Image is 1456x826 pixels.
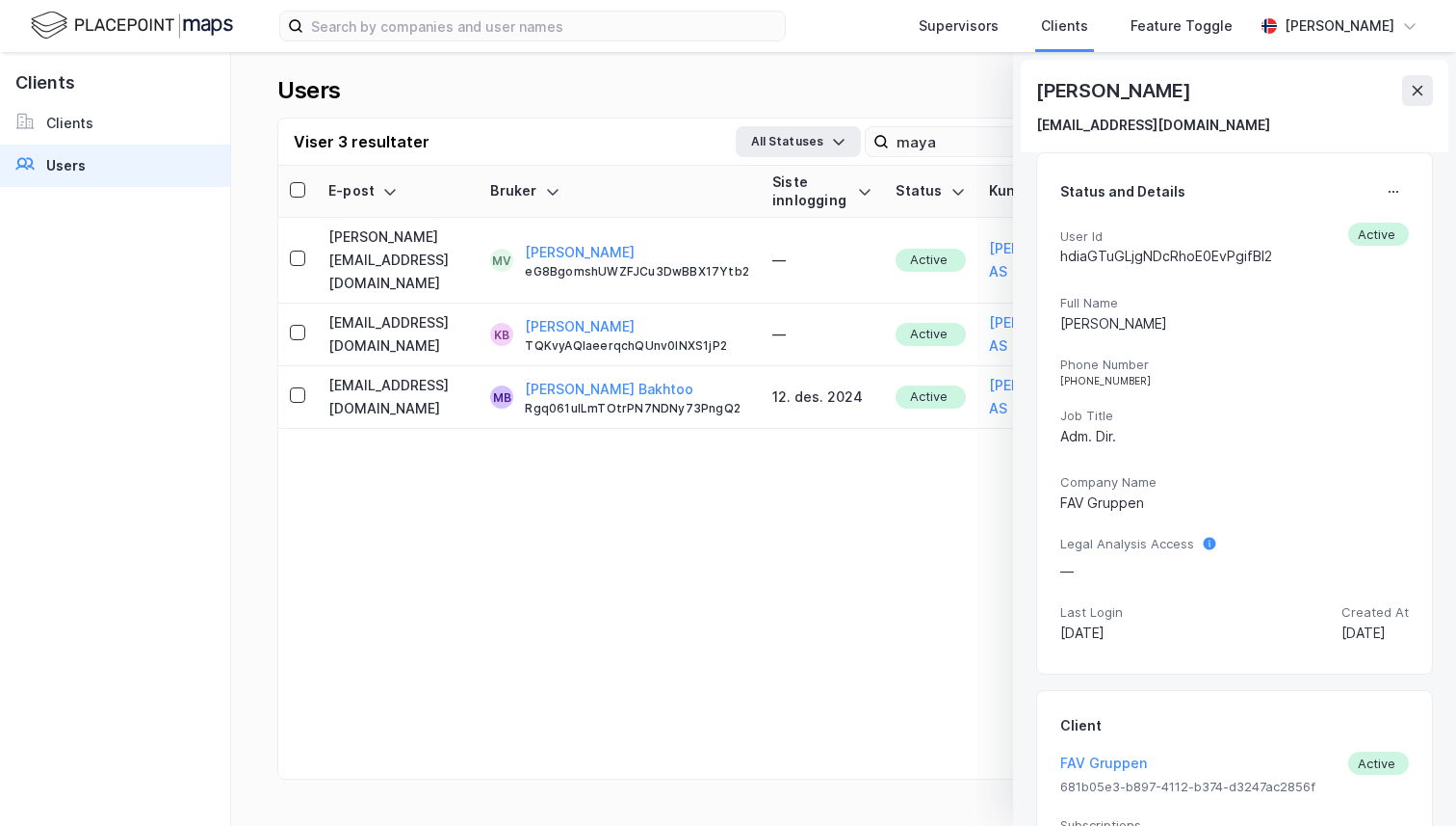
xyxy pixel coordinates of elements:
[317,366,479,429] td: [EMAIL_ADDRESS][DOMAIN_NAME]
[303,12,785,40] input: Search by companies and user names
[989,182,1101,200] div: Kunde
[736,126,861,157] button: All Statuses
[525,241,635,264] button: [PERSON_NAME]
[525,315,635,338] button: [PERSON_NAME]
[1060,622,1123,645] div: [DATE]
[1060,295,1409,311] span: Full Name
[1041,14,1088,38] div: Clients
[1341,622,1409,645] div: [DATE]
[1131,14,1233,38] div: Feature Toggle
[1060,425,1409,448] div: Adm. Dir.
[1060,245,1272,268] div: hdiaGTuGLjgNDcRhoE0EvPgifBI2
[761,366,884,429] td: 12. des. 2024
[772,173,872,209] div: Siste innlogging
[919,14,999,38] div: Supervisors
[317,304,479,366] td: [EMAIL_ADDRESS][DOMAIN_NAME]
[493,386,511,409] div: MB
[761,218,884,304] td: —
[525,338,749,354] div: TQKvyAQIaeerqchQUnv0lNXS1jP2
[294,130,429,153] div: Viser 3 resultater
[896,182,965,200] div: Status
[1036,75,1194,106] div: [PERSON_NAME]
[1360,733,1456,826] div: Kontrollprogram for chat
[1341,604,1409,621] span: Created At
[1060,375,1409,386] div: [PHONE_NUMBER]
[317,218,479,304] td: [PERSON_NAME][EMAIL_ADDRESS][DOMAIN_NAME]
[46,154,86,177] div: Users
[277,75,341,106] div: Users
[1060,474,1409,491] span: Company Name
[1060,228,1272,245] span: User Id
[1060,492,1409,515] div: FAV Gruppen
[1036,114,1270,137] div: [EMAIL_ADDRESS][DOMAIN_NAME]
[761,304,884,366] td: —
[46,112,93,135] div: Clients
[492,249,511,272] div: MV
[989,237,1101,283] button: [PERSON_NAME] AS
[1060,536,1194,552] span: Legal Analysis Access
[889,127,1154,156] input: Search user by name, email or client
[525,264,749,280] div: eG8BgomshUWZFJCu3DwBBX17Ytb2
[1060,560,1194,583] div: —
[1360,733,1456,826] iframe: Chat Widget
[1060,312,1409,335] div: [PERSON_NAME]
[494,323,509,346] div: KB
[1060,752,1147,775] button: FAV Gruppen
[1060,357,1409,373] span: Phone Number
[1285,14,1394,38] div: [PERSON_NAME]
[1060,779,1409,795] span: 681b05e3-b897-4112-b374-d3247ac2856f
[1060,714,1102,737] div: Client
[989,374,1101,420] button: [PERSON_NAME] AS
[490,182,749,200] div: Bruker
[1060,180,1185,203] div: Status and Details
[328,182,467,200] div: E-post
[1060,604,1123,621] span: Last Login
[31,9,233,42] img: logo.f888ab2527a4732fd821a326f86c7f29.svg
[989,311,1101,358] button: [PERSON_NAME] AS
[525,378,693,401] button: [PERSON_NAME] Bakhtoo
[1060,408,1409,424] span: Job Title
[525,401,749,416] div: Rgq061uILmTOtrPN7NDNy73PngQ2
